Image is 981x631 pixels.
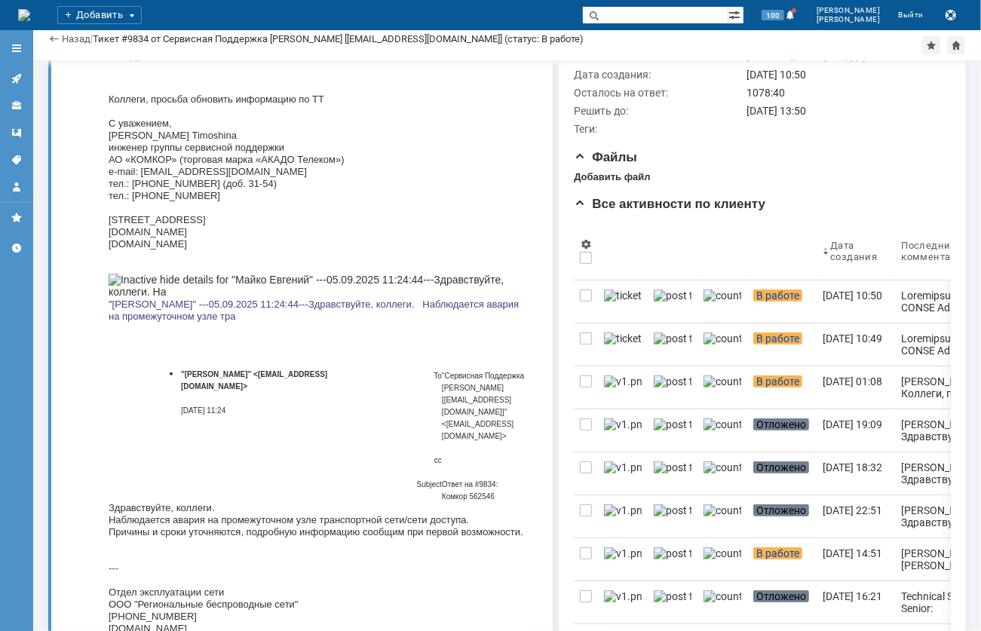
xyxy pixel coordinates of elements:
div: Решить до: [574,105,743,117]
a: v1.png [598,581,648,623]
div: [DATE] 10:49 [823,332,882,345]
span: [PERSON_NAME] [817,6,881,15]
img: counter.png [704,289,741,302]
div: Осталось на ответ: [574,87,743,99]
img: counter.png [704,461,741,473]
a: post ticket.png [648,366,697,409]
span: Отложено [753,504,809,516]
span: В работе [753,332,802,345]
a: counter.png [697,280,747,323]
button: Сохранить лог [942,6,960,24]
img: ticket_notification.png [604,332,642,345]
div: Дата создания [830,240,877,262]
a: counter.png [697,495,747,538]
img: v1.png [604,504,642,516]
a: post ticket.png [648,452,697,495]
a: В работе [747,323,817,366]
a: Активности [5,66,29,90]
a: Отложено [747,581,817,623]
img: counter.png [704,590,741,602]
a: В работе [747,280,817,323]
a: [DATE] 14:51 [817,538,895,580]
img: ticket_notification.png [604,289,642,302]
img: v1.png [604,375,642,387]
span: Все активности по клиенту [574,197,765,211]
img: v1.png [604,461,642,473]
a: [DATE] 10:50 [817,280,895,323]
div: Добавить файл [574,171,650,183]
a: ticket_notification.png [598,323,648,366]
img: counter.png [704,547,741,559]
img: post ticket.png [654,590,691,602]
a: Теги [5,148,29,172]
img: post ticket.png [654,375,691,387]
a: [DATE] 22:51 [817,495,895,538]
a: Отложено [747,409,817,452]
a: v1.png [598,538,648,580]
a: [DATE] 19:09 [817,409,895,452]
font: "Сервисная Поддержка [PERSON_NAME] [[EMAIL_ADDRESS][DOMAIN_NAME]]" <[EMAIL_ADDRESS][DOMAIN_NAME]> [333,302,415,370]
a: counter.png [697,409,747,452]
a: v1.png [598,495,648,538]
img: counter.png [704,418,741,430]
a: counter.png [697,366,747,409]
a: v1.png [598,366,648,409]
a: [DATE] 16:21 [817,581,895,623]
font: To [325,302,333,310]
span: Расширенный поиск [728,7,743,21]
div: [DATE] 19:09 [823,418,882,430]
img: v1.png [604,590,642,602]
div: [DATE] 10:50 [746,69,944,81]
div: Добавить в избранное [922,36,940,54]
a: В работе [747,366,817,409]
a: post ticket.png [648,581,697,623]
div: Дата создания: [574,69,743,81]
th: Дата создания [817,222,895,280]
img: post ticket.png [654,504,691,516]
a: post ticket.png [648,495,697,538]
a: post ticket.png [648,280,697,323]
a: Назад [62,33,90,44]
img: logo [18,9,30,21]
span: В работе [753,375,802,387]
span: Отложено [753,461,809,473]
div: | [90,32,93,44]
a: [DATE] 18:32 [817,452,895,495]
img: post ticket.png [654,332,691,345]
img: post ticket.png [654,289,691,302]
img: post ticket.png [654,418,691,430]
img: counter.png [704,504,741,516]
a: Шаблоны комментариев [5,121,29,145]
span: Отложено [753,418,809,430]
a: counter.png [697,581,747,623]
img: post ticket.png [654,547,691,559]
a: counter.png [697,323,747,366]
a: post ticket.png [648,409,697,452]
div: Добавить [57,6,142,24]
img: counter.png [704,332,741,345]
div: [DATE] 01:08 [823,375,882,387]
a: [DATE] 01:08 [817,366,895,409]
font: Ответ на #9834: Комкор 562546 [333,410,390,430]
img: post ticket.png [654,461,691,473]
span: Файлы [574,150,637,164]
img: v1.png [604,418,642,430]
a: counter.png [697,452,747,495]
a: В работе [747,538,817,580]
div: [DATE] 14:51 [823,547,882,559]
a: [DATE] 10:49 [817,323,895,366]
div: Тикет #9834 от Сервисная Поддержка [PERSON_NAME] [[EMAIL_ADDRESS][DOMAIN_NAME]] (статус: В работе) [93,33,584,44]
a: Отложено [747,452,817,495]
a: post ticket.png [648,323,697,366]
div: [DATE] 22:51 [823,504,882,516]
font: Subject [308,410,333,418]
b: "[PERSON_NAME]" <[EMAIL_ADDRESS][DOMAIN_NAME]> [72,300,219,320]
span: [DATE] 13:50 [746,105,806,117]
div: [DATE] 16:21 [823,590,882,602]
a: post ticket.png [648,538,697,580]
span: Настройки [580,238,592,250]
div: [DATE] 10:50 [823,289,882,302]
span: В работе [753,289,802,302]
div: Теги: [574,123,743,135]
div: [DATE] 18:32 [823,461,882,473]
